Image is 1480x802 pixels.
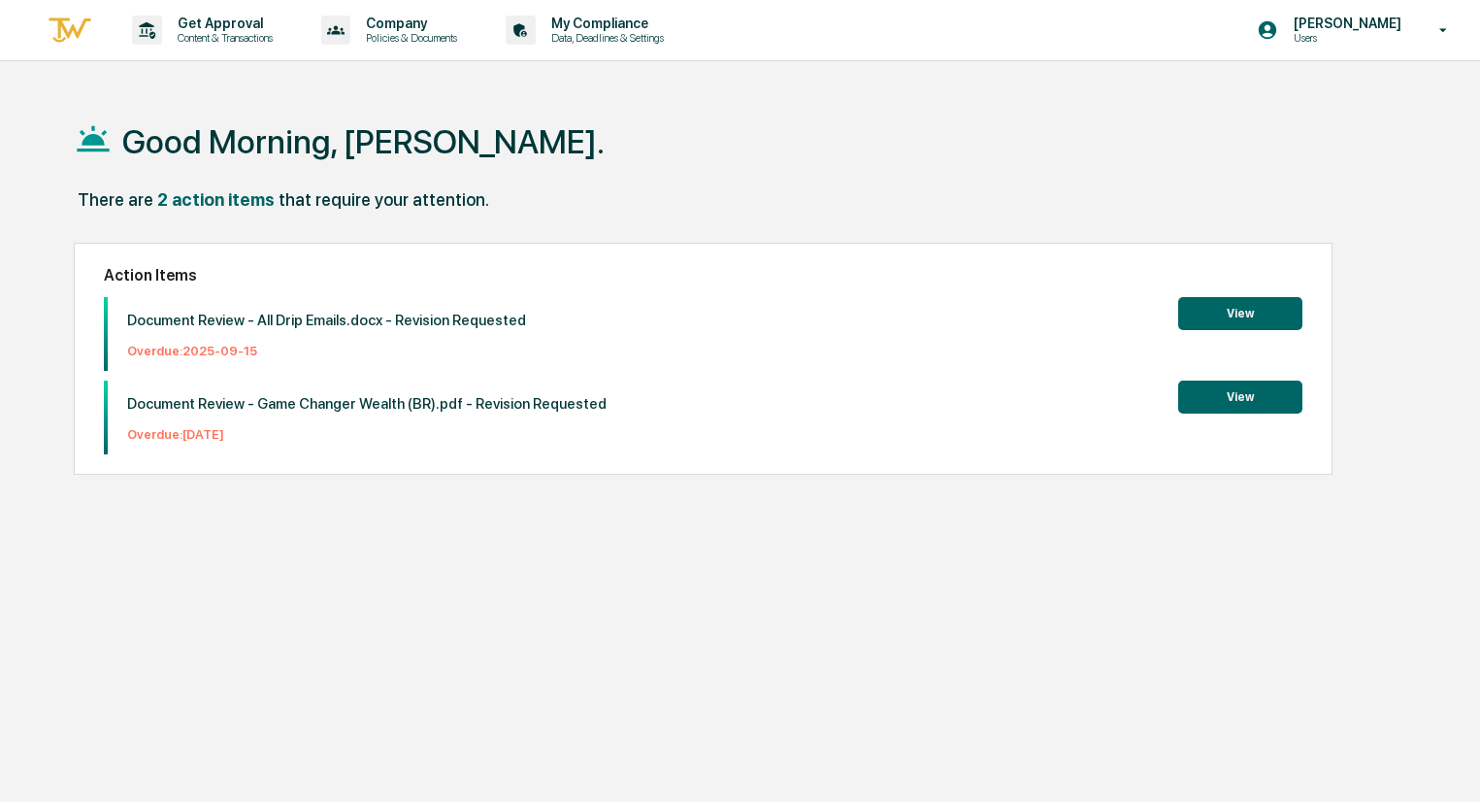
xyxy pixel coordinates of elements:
p: Get Approval [162,16,282,31]
p: My Compliance [536,16,674,31]
button: View [1178,297,1302,330]
p: Company [350,16,467,31]
h1: Good Morning, [PERSON_NAME]. [122,122,605,161]
a: View [1178,303,1302,321]
h2: Action Items [104,266,1302,284]
p: Users [1278,31,1411,45]
p: Content & Transactions [162,31,282,45]
a: View [1178,386,1302,405]
p: Overdue: 2025-09-15 [127,344,526,358]
div: that require your attention. [279,189,489,210]
p: Document Review - All Drip Emails.docx - Revision Requested [127,312,526,329]
p: Document Review - Game Changer Wealth (BR).pdf - Revision Requested [127,395,607,413]
img: logo [47,15,93,47]
div: There are [78,189,153,210]
button: View [1178,381,1302,414]
div: 2 action items [157,189,275,210]
p: Policies & Documents [350,31,467,45]
p: Data, Deadlines & Settings [536,31,674,45]
p: Overdue: [DATE] [127,427,607,442]
p: [PERSON_NAME] [1278,16,1411,31]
